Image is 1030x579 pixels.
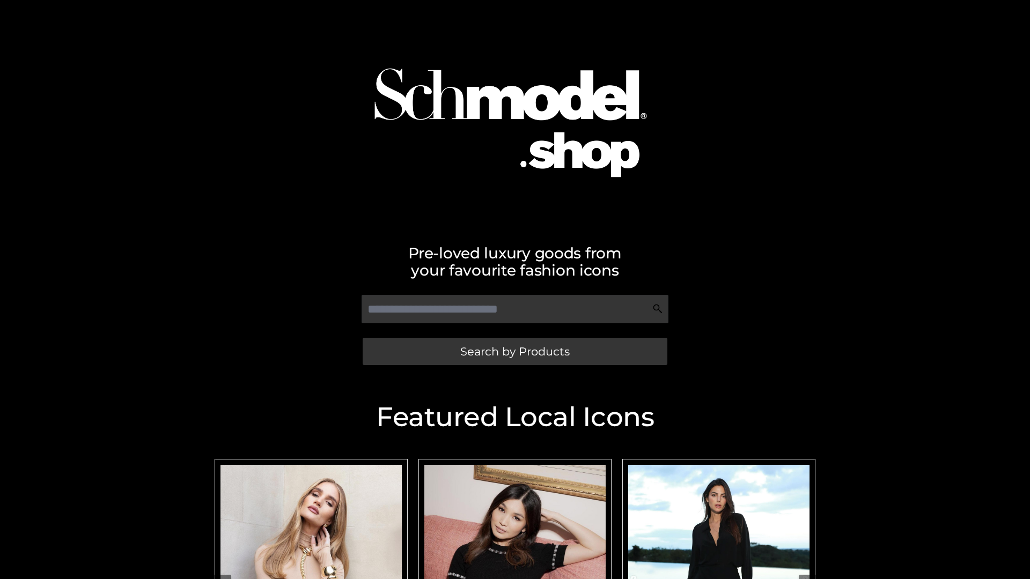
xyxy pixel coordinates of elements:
img: Search Icon [652,303,663,314]
h2: Pre-loved luxury goods from your favourite fashion icons [209,244,821,279]
span: Search by Products [460,346,570,357]
h2: Featured Local Icons​ [209,404,821,430]
a: Search by Products [363,338,667,365]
